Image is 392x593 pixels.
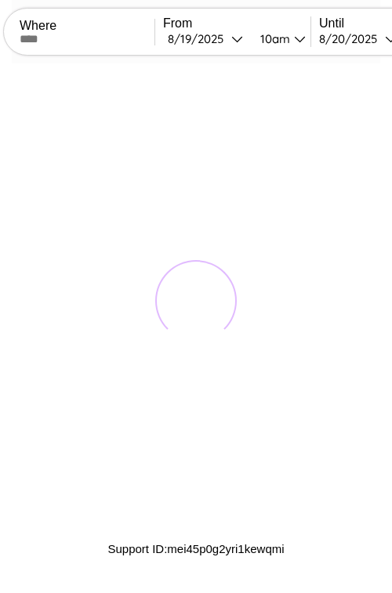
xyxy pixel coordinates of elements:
[252,31,294,46] div: 10am
[163,31,248,47] button: 8/19/2025
[163,16,310,31] label: From
[20,19,154,33] label: Where
[248,31,310,47] button: 10am
[107,538,284,559] p: Support ID: mei45p0g2yri1kewqmi
[319,31,385,46] div: 8 / 20 / 2025
[168,31,231,46] div: 8 / 19 / 2025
